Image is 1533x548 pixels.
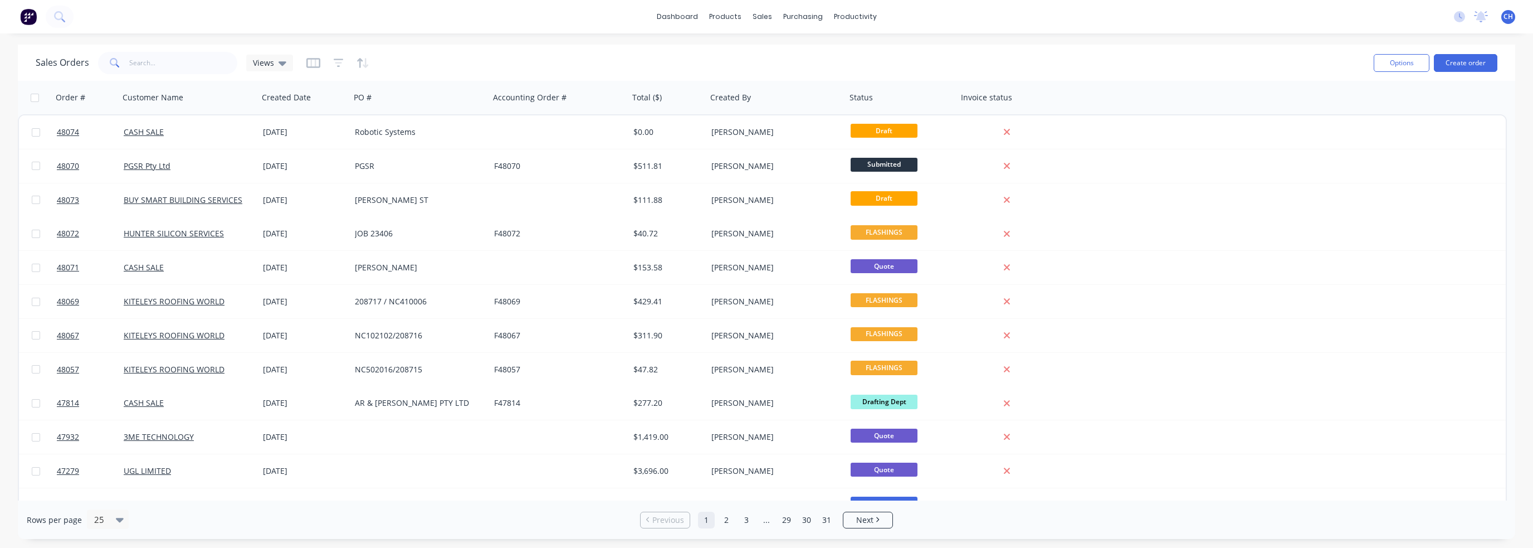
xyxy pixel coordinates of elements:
a: 47814 [57,386,124,420]
div: $153.58 [633,262,699,273]
div: [DATE] [263,161,346,172]
div: productivity [828,8,882,25]
div: THE JUNCTION [355,499,479,511]
div: Created By [710,92,751,103]
span: CH [1503,12,1513,22]
a: LORN ROOFING [124,499,182,510]
a: 48067 [57,319,124,352]
a: 48068 [57,488,124,522]
span: Drafting Dept [851,395,917,409]
a: Page 31 [818,512,835,528]
div: [DATE] [263,465,346,477]
a: Page 2 [718,512,735,528]
div: $3,696.00 [633,465,699,477]
span: 47279 [57,465,79,477]
a: Page 29 [778,512,795,528]
span: Rows per page [27,515,82,526]
button: Options [1374,54,1429,72]
div: [DATE] [263,228,346,239]
div: Accounting Order # [493,92,567,103]
div: Order # [56,92,85,103]
a: 48074 [57,115,124,149]
div: [PERSON_NAME] [711,465,835,477]
span: Quote [851,259,917,273]
div: $18.93 [633,499,699,511]
a: 48070 [57,149,124,183]
a: Page 30 [798,512,815,528]
div: [DATE] [263,195,346,206]
div: [DATE] [263,397,346,409]
a: Next page [843,515,892,526]
a: CASH SALE [124,397,164,408]
a: Jump forward [758,512,775,528]
div: [PERSON_NAME] [711,161,835,172]
a: 47932 [57,420,124,454]
span: FLASHINGS [851,361,917,375]
div: Invoice status [961,92,1012,103]
span: Draft [851,191,917,205]
div: [DATE] [263,262,346,273]
div: Customer Name [123,92,183,103]
span: Submitted [851,158,917,172]
a: 48072 [57,217,124,250]
a: BUY SMART BUILDING SERVICES [124,195,242,205]
span: 48072 [57,228,79,239]
a: CASH SALE [124,262,164,273]
a: 47279 [57,454,124,488]
a: 48071 [57,251,124,284]
a: CASH SALE [124,127,164,137]
div: [DATE] [263,431,346,443]
div: products [704,8,747,25]
span: 48074 [57,127,79,138]
div: AR & [PERSON_NAME] PTY LTD [355,397,479,409]
div: $511.81 [633,161,699,172]
span: Draft [851,124,917,138]
div: Created Date [262,92,311,103]
a: dashboard [651,8,704,25]
span: 48057 [57,364,79,375]
span: Quote [851,463,917,477]
a: 48069 [57,285,124,318]
div: [PERSON_NAME] [711,195,835,206]
div: [PERSON_NAME] [355,262,479,273]
div: [DATE] [263,127,346,138]
span: 47932 [57,431,79,443]
div: $40.72 [633,228,699,239]
div: $277.20 [633,397,699,409]
a: 48057 [57,353,124,386]
div: $111.88 [633,195,699,206]
input: Search... [129,52,238,74]
span: Views [253,57,274,69]
div: [PERSON_NAME] [711,431,835,443]
a: Page 1 is your current page [698,512,715,528]
span: 48068 [57,499,79,511]
a: KITELEYS ROOFING WORLD [124,330,224,341]
div: [DATE] [263,364,346,375]
div: [PERSON_NAME] [711,228,835,239]
div: [PERSON_NAME] [711,397,835,409]
div: sales [747,8,778,25]
div: F48072 [494,228,618,239]
div: F47814 [494,397,618,409]
div: NC502016/208715 [355,364,479,375]
a: PGSR Pty Ltd [124,161,170,171]
div: F48070 [494,161,618,172]
div: $0.00 [633,127,699,138]
div: PO # [354,92,372,103]
div: [PERSON_NAME] [711,499,835,511]
div: F48068 [494,499,618,511]
div: F48067 [494,330,618,341]
div: [PERSON_NAME] [711,296,835,307]
div: NC102102/208716 [355,330,479,341]
div: F48057 [494,364,618,375]
a: 48073 [57,183,124,217]
div: Total ($) [632,92,662,103]
span: 48070 [57,161,79,172]
div: [PERSON_NAME] ST [355,195,479,206]
div: $47.82 [633,364,699,375]
a: 3ME TECHNOLOGY [124,431,194,442]
span: Ready for Pick ... [851,497,917,511]
span: Quote [851,429,917,443]
a: UGL LIMITED [124,465,171,476]
h1: Sales Orders [36,57,89,68]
